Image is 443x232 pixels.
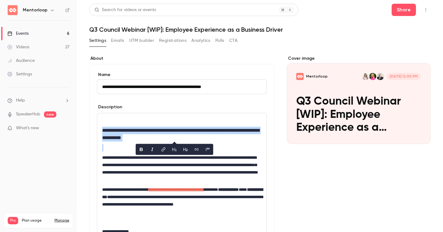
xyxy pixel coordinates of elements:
[136,145,146,154] button: bold
[23,7,47,13] h6: Mentorloop
[159,36,186,46] button: Registrations
[94,7,156,13] div: Search for videos or events
[22,218,51,223] span: Plan usage
[89,36,106,46] button: Settings
[7,44,29,50] div: Videos
[158,145,168,154] button: link
[191,36,210,46] button: Analytics
[203,145,213,154] button: blockquote
[89,26,431,33] h1: Q3 Council Webinar [WIP]: Employee Experience as a Business Driver
[111,36,124,46] button: Emails
[97,104,122,110] label: Description
[129,36,154,46] button: UTM builder
[44,111,56,118] span: new
[62,126,70,131] iframe: Noticeable Trigger
[8,5,18,15] img: Mentorloop
[7,71,32,77] div: Settings
[7,97,70,104] li: help-dropdown-opener
[97,72,267,78] label: Name
[16,125,39,131] span: What's new
[147,145,157,154] button: italic
[287,55,431,144] section: Cover image
[7,58,35,64] div: Audience
[215,36,224,46] button: Polls
[89,55,274,62] label: About
[54,218,69,223] a: Manage
[16,97,25,104] span: Help
[287,55,431,62] label: Cover image
[16,111,40,118] a: SpeakerHub
[7,30,29,37] div: Events
[392,4,416,16] button: Share
[8,217,18,224] span: Pro
[229,36,237,46] button: CTA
